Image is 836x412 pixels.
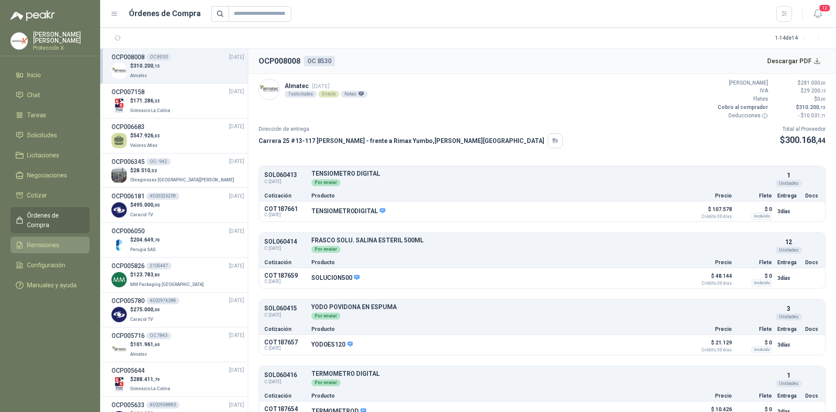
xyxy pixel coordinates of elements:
p: 12 [785,237,792,247]
p: SOL060413 [264,172,306,178]
span: [DATE] [229,157,244,166]
a: OCP0057804502974288[DATE] Company Logo$275.000,00Caracol TV [111,296,244,323]
div: 1 - 14 de 14 [775,31,826,45]
span: ,15 [153,64,160,68]
p: Docs [805,393,820,398]
span: 10.031 [804,112,826,119]
span: [DATE] [229,192,244,201]
p: $ [130,236,160,244]
p: $ [773,95,826,103]
p: Cobro al comprador [716,103,768,112]
a: OCP007158[DATE] Company Logo$171.286,33Gimnasio La Colina [111,87,244,115]
p: $ [130,271,206,279]
span: [DATE] [229,88,244,96]
span: 0 [817,96,826,102]
span: C: [DATE] [264,245,306,252]
p: $ [130,97,172,105]
span: 300.168 [785,135,826,145]
span: Configuración [27,260,65,270]
span: Crédito 30 días [688,215,732,219]
p: $ [130,167,236,175]
h3: OCP005780 [111,296,145,306]
p: Protección X [33,45,90,51]
p: Precio [688,193,732,198]
a: Chat [10,87,90,103]
div: 4502974288 [146,297,179,304]
span: 123.783 [133,272,160,278]
a: OCP0058262105447[DATE] Company Logo$123.783,80MM Packaging [GEOGRAPHIC_DATA] [111,261,244,289]
p: Docs [805,193,820,198]
img: Logo peakr [10,10,55,21]
span: C: [DATE] [264,312,306,319]
span: [DATE] [229,53,244,61]
p: $ [780,133,826,147]
a: OCP006683[DATE] $547.926,03Valores Atlas [111,122,244,150]
p: $ [773,103,826,112]
div: Unidades [775,313,802,320]
a: Negociaciones [10,167,90,184]
p: SOL060415 [264,305,306,312]
span: [DATE] [229,401,244,409]
h1: Órdenes de Compra [129,7,201,20]
span: Gimnasio La Colina [130,386,170,391]
span: ,00 [820,81,826,85]
span: 171.286 [133,98,160,104]
p: Producto [311,260,683,265]
div: Incluido [752,346,772,353]
p: $ 48.144 [688,271,732,286]
span: Caracol TV [130,317,153,322]
p: COT187661 [264,205,306,212]
span: Órdenes de Compra [27,211,81,230]
img: Company Logo [111,342,127,357]
a: OCP005644[DATE] Company Logo$288.411,79Gimnasio La Colina [111,366,244,393]
p: SOL060414 [264,238,306,245]
span: ,79 [153,377,160,382]
span: Remisiones [27,240,59,250]
span: ,71 [820,113,826,118]
img: Company Logo [111,63,127,78]
div: Por enviar [311,246,340,253]
span: MM Packaging [GEOGRAPHIC_DATA] [130,282,204,287]
img: Company Logo [111,377,127,392]
div: Notas [341,91,367,98]
p: $ [773,79,826,87]
p: $ [773,87,826,95]
span: ,80 [153,272,160,277]
img: Company Logo [111,98,127,113]
span: [DATE] [312,83,330,89]
span: ,15 [820,89,826,93]
a: Cotizar [10,187,90,204]
img: Company Logo [111,272,127,287]
span: Crédito 30 días [688,348,732,352]
a: Tareas [10,107,90,123]
p: $ [130,375,172,384]
p: Carrera 25 #13-117 [PERSON_NAME] - frente a Rimax Yumbo , [PERSON_NAME][GEOGRAPHIC_DATA] [259,136,544,146]
span: ,00 [153,203,160,208]
span: [DATE] [229,262,244,270]
p: Docs [805,327,820,332]
span: Tareas [27,110,46,120]
span: Cotizar [27,191,47,200]
button: Descargar PDF [762,52,826,70]
p: Precio [688,260,732,265]
a: Remisiones [10,237,90,253]
span: ,00 [820,97,826,102]
p: SOL060416 [264,372,306,378]
p: Precio [688,393,732,398]
div: Por enviar [311,313,340,320]
div: Unidades [775,180,802,187]
img: Company Logo [111,237,127,252]
span: 310.200 [133,63,160,69]
p: Deducciones [716,112,768,120]
div: Unidades [775,247,802,254]
span: [DATE] [229,331,244,340]
p: Entrega [777,393,800,398]
img: Company Logo [259,79,279,99]
span: C: [DATE] [264,346,306,351]
span: 310.200 [799,104,826,110]
span: Inicio [27,70,41,80]
p: - $ [773,112,826,120]
p: Fletes [716,95,768,103]
span: 101.961 [133,341,160,347]
h3: OCP006050 [111,226,145,236]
